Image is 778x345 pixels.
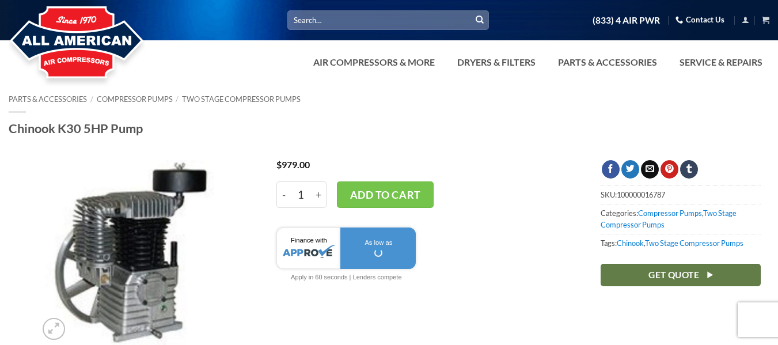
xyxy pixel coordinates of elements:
span: Tags: , [601,234,761,252]
h1: Chinook K30 5HP Pump [9,120,769,137]
a: View cart [762,13,769,27]
a: Dryers & Filters [450,51,542,74]
span: Get Quote [648,268,699,282]
a: Two Stage Compressor Pumps [182,94,301,104]
a: (833) 4 AIR PWR [593,10,660,31]
input: Increase quantity of Chinook K30 5HP Pump [312,181,327,208]
a: Zoom [43,318,65,340]
span: / [90,94,93,104]
a: Parts & Accessories [551,51,664,74]
a: Login [742,13,749,27]
input: Reduce quantity of Chinook K30 5HP Pump [276,181,290,208]
input: Search… [287,10,489,29]
a: Air Compressors & More [306,51,442,74]
a: Service & Repairs [673,51,769,74]
input: Product quantity [290,181,312,208]
a: Contact Us [675,11,724,29]
a: Pin on Pinterest [661,160,678,179]
button: Add to cart [337,181,434,208]
a: Share on Tumblr [680,160,698,179]
span: Categories: , [601,204,761,234]
a: Get Quote [601,264,761,286]
bdi: 979.00 [276,159,310,170]
span: SKU: [601,185,761,203]
a: Compressor Pumps [97,94,173,104]
a: Email to a Friend [641,160,659,179]
span: / [176,94,179,104]
a: Share on Twitter [621,160,639,179]
a: Chinook [617,238,644,248]
button: Submit [471,12,488,29]
a: Compressor Pumps [638,208,702,218]
span: $ [276,159,282,170]
a: Parts & Accessories [9,94,87,104]
a: Two Stage Compressor Pumps [645,238,743,248]
a: Share on Facebook [602,160,620,179]
span: 100000016787 [617,190,665,199]
nav: Breadcrumb [9,95,769,104]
